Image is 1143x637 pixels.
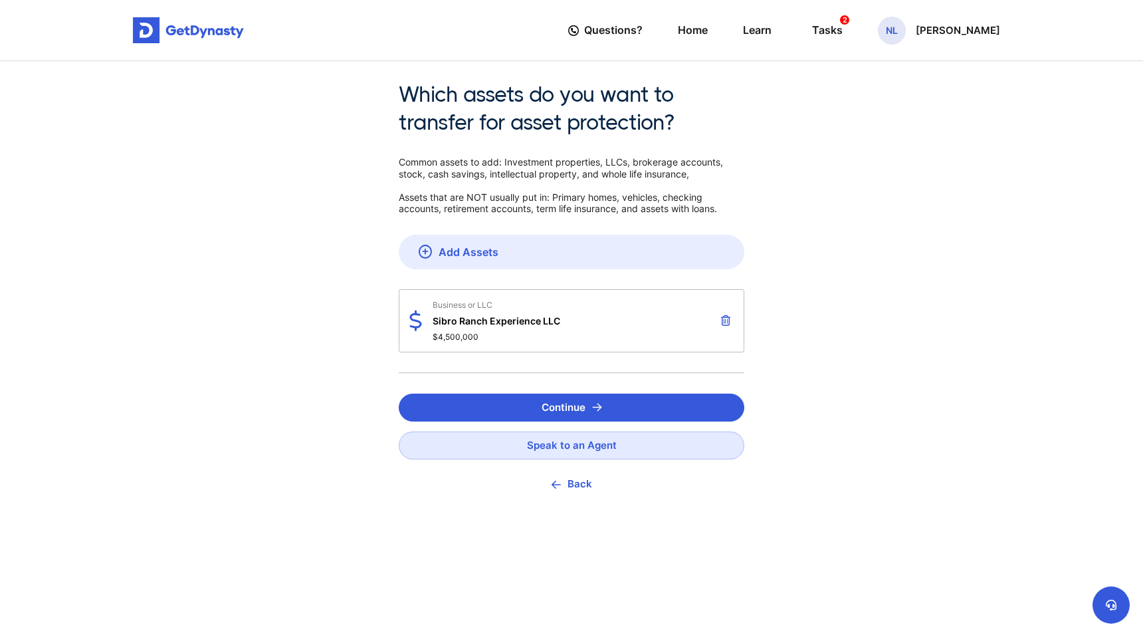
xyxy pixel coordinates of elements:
[399,432,744,459] a: Speak to an Agent
[133,17,244,44] img: Get started for free with Dynasty Trust Company
[399,81,744,136] span: Which assets do you want to transfer for asset protection?
[433,300,560,310] span: Business or LLC
[399,394,744,422] button: Continue
[399,156,744,180] p: Common assets to add: Investment properties, LLCs, brokerage accounts, stock, cash savings, intel...
[584,18,643,43] span: Questions?
[678,11,708,49] a: Home
[399,191,744,215] p: Assets that are NOT usually put in: Primary homes, vehicles, checking accounts, retirement accoun...
[807,11,843,49] a: Tasks2
[743,11,772,49] a: Learn
[433,315,560,326] span: Sibro Ranch Experience LLC
[812,18,843,43] div: Tasks
[568,11,643,49] a: Questions?
[840,15,849,25] span: 2
[916,25,1000,36] p: [PERSON_NAME]
[399,235,744,269] a: Add Assets
[399,469,744,499] button: Back
[433,332,560,342] span: $4,500,000
[878,17,1000,45] button: NL[PERSON_NAME]
[878,17,906,45] span: NL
